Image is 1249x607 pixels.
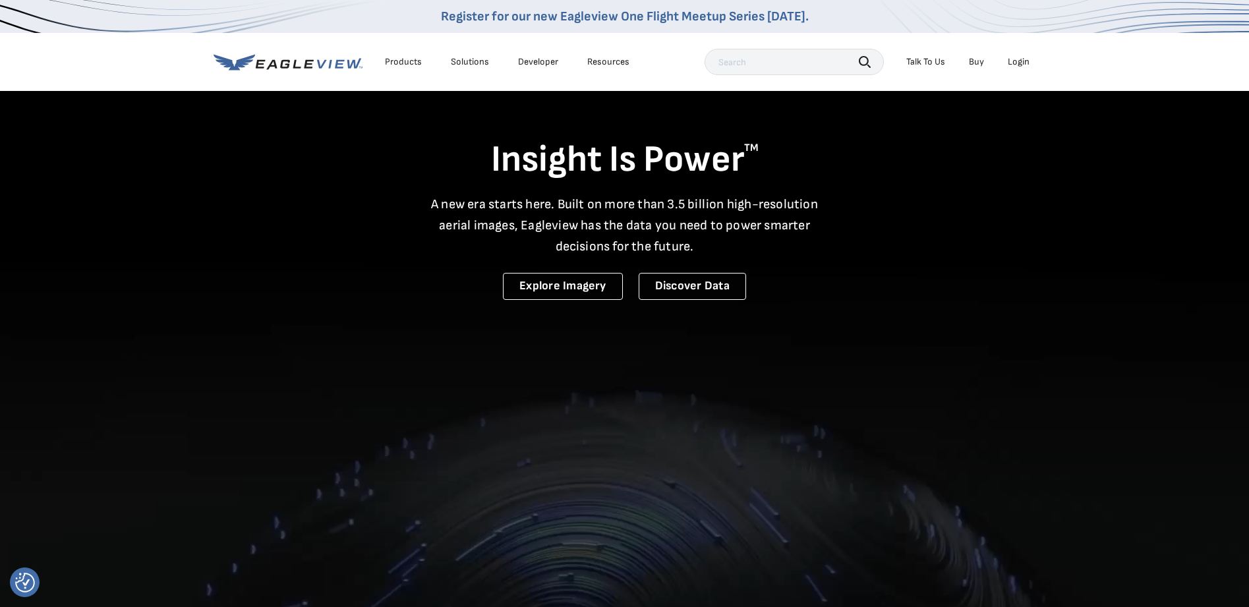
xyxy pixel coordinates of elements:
input: Search [705,49,884,75]
a: Explore Imagery [503,273,623,300]
a: Developer [518,56,558,68]
div: Solutions [451,56,489,68]
img: Revisit consent button [15,573,35,593]
button: Consent Preferences [15,573,35,593]
a: Register for our new Eagleview One Flight Meetup Series [DATE]. [441,9,809,24]
div: Products [385,56,422,68]
div: Login [1008,56,1030,68]
a: Buy [969,56,984,68]
h1: Insight Is Power [214,137,1036,183]
div: Resources [587,56,629,68]
a: Discover Data [639,273,746,300]
div: Talk To Us [906,56,945,68]
p: A new era starts here. Built on more than 3.5 billion high-resolution aerial images, Eagleview ha... [423,194,827,257]
sup: TM [744,142,759,154]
